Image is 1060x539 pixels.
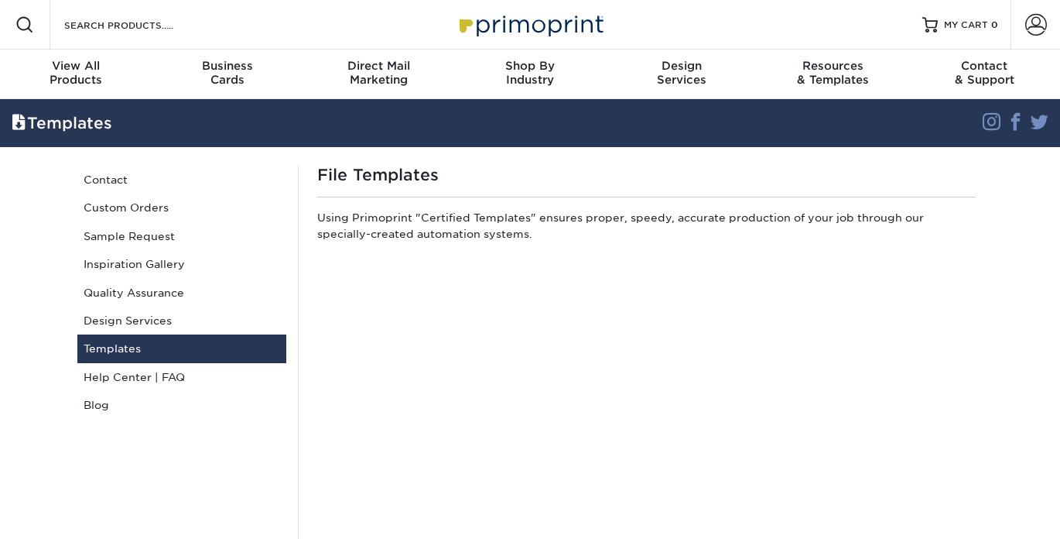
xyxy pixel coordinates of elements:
[77,194,286,221] a: Custom Orders
[908,50,1060,99] a: Contact& Support
[757,59,909,87] div: & Templates
[454,50,606,99] a: Shop ByIndustry
[303,50,454,99] a: Direct MailMarketing
[77,279,286,307] a: Quality Assurance
[77,166,286,194] a: Contact
[152,50,303,99] a: BusinessCards
[77,222,286,250] a: Sample Request
[303,59,454,73] span: Direct Mail
[77,307,286,335] a: Design Services
[908,59,1060,73] span: Contact
[303,59,454,87] div: Marketing
[317,210,976,248] p: Using Primoprint "Certified Templates" ensures proper, speedy, accurate production of your job th...
[944,19,988,32] span: MY CART
[77,391,286,419] a: Blog
[757,59,909,73] span: Resources
[77,250,286,278] a: Inspiration Gallery
[77,335,286,362] a: Templates
[991,19,998,30] span: 0
[606,59,757,87] div: Services
[454,59,606,73] span: Shop By
[77,363,286,391] a: Help Center | FAQ
[453,8,607,41] img: Primoprint
[317,166,976,184] h1: File Templates
[152,59,303,73] span: Business
[152,59,303,87] div: Cards
[606,59,757,73] span: Design
[454,59,606,87] div: Industry
[606,50,757,99] a: DesignServices
[908,59,1060,87] div: & Support
[63,15,214,34] input: SEARCH PRODUCTS.....
[757,50,909,99] a: Resources& Templates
